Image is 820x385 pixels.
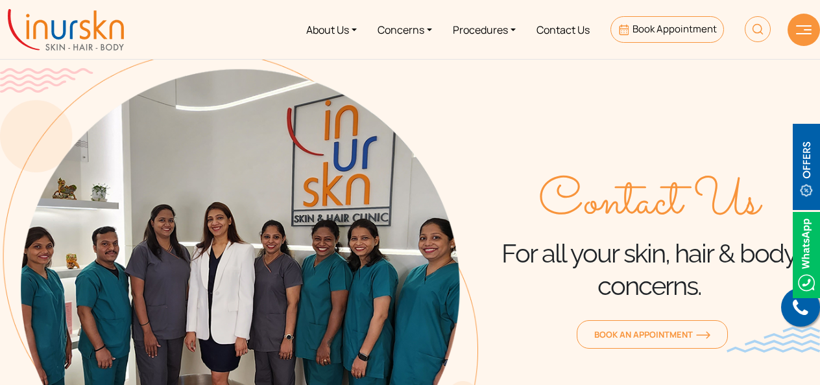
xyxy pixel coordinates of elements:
[610,16,724,43] a: Book Appointment
[793,247,820,261] a: Whatsappicon
[594,329,710,340] span: Book an Appointment
[442,5,526,54] a: Procedures
[367,5,442,54] a: Concerns
[727,327,820,353] img: bluewave
[8,9,124,51] img: inurskn-logo
[526,5,600,54] a: Contact Us
[745,16,771,42] img: HeaderSearch
[577,320,728,349] a: Book an Appointmentorange-arrow
[796,25,812,34] img: hamLine.svg
[478,174,820,302] div: For all your skin, hair & body concerns.
[296,5,367,54] a: About Us
[538,174,760,232] span: Contact Us
[793,124,820,210] img: offerBt
[793,212,820,298] img: Whatsappicon
[696,331,710,339] img: orange-arrow
[633,22,717,36] span: Book Appointment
